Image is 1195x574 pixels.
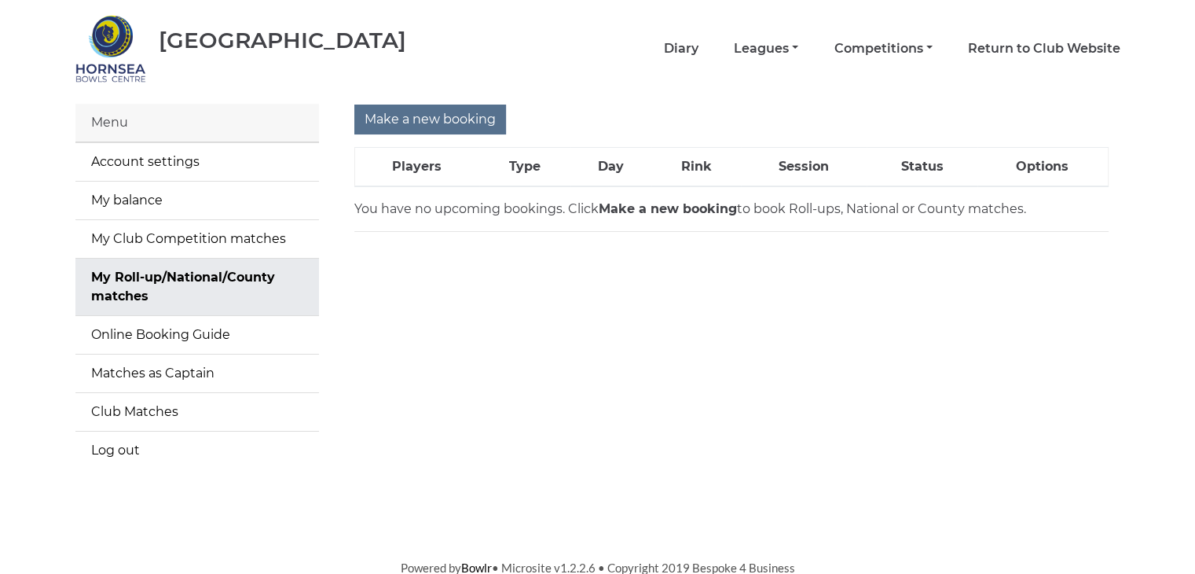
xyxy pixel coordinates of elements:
strong: Make a new booking [599,201,737,216]
a: Club Matches [75,393,319,431]
a: My balance [75,182,319,219]
a: Log out [75,432,319,469]
a: Account settings [75,143,319,181]
div: Menu [75,104,319,142]
img: Hornsea Bowls Centre [75,13,146,84]
th: Status [867,148,977,187]
a: Leagues [734,40,798,57]
th: Type [479,148,570,187]
div: [GEOGRAPHIC_DATA] [159,28,406,53]
a: My Club Competition matches [75,220,319,258]
a: Online Booking Guide [75,316,319,354]
p: You have no upcoming bookings. Click to book Roll-ups, National or County matches. [354,200,1109,219]
th: Day [570,148,651,187]
a: Return to Club Website [968,40,1120,57]
a: Diary [664,40,698,57]
th: Rink [651,148,741,187]
th: Options [977,148,1108,187]
a: My Roll-up/National/County matches [75,259,319,315]
a: Matches as Captain [75,355,319,392]
input: Make a new booking [354,105,506,134]
th: Session [741,148,867,187]
a: Competitions [834,40,932,57]
th: Players [354,148,479,187]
